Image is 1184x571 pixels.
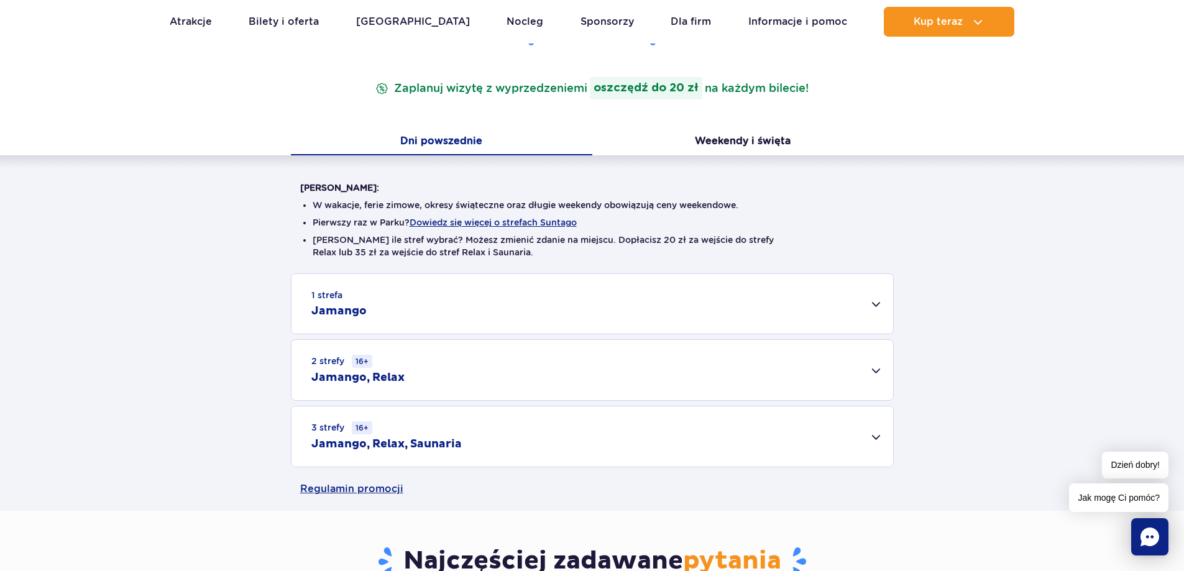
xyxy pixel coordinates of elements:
[1069,483,1168,512] span: Jak mogę Ci pomóc?
[313,216,872,229] li: Pierwszy raz w Parku?
[311,421,372,434] small: 3 strefy
[748,7,847,37] a: Informacje i pomoc
[311,289,342,301] small: 1 strefa
[352,421,372,434] small: 16+
[373,77,811,99] p: Zaplanuj wizytę z wyprzedzeniem na każdym bilecie!
[249,7,319,37] a: Bilety i oferta
[300,183,379,193] strong: [PERSON_NAME]:
[311,370,405,385] h2: Jamango, Relax
[410,217,577,227] button: Dowiedz się więcej o strefach Suntago
[356,7,470,37] a: [GEOGRAPHIC_DATA]
[311,355,372,368] small: 2 strefy
[1131,518,1168,555] div: Chat
[592,129,894,155] button: Weekendy i święta
[313,234,872,258] li: [PERSON_NAME] ile stref wybrać? Możesz zmienić zdanie na miejscu. Dopłacisz 20 zł za wejście do s...
[507,7,543,37] a: Nocleg
[352,355,372,368] small: 16+
[311,304,367,319] h2: Jamango
[311,437,462,452] h2: Jamango, Relax, Saunaria
[300,467,884,511] a: Regulamin promocji
[590,77,702,99] strong: oszczędź do 20 zł
[581,7,634,37] a: Sponsorzy
[170,7,212,37] a: Atrakcje
[313,199,872,211] li: W wakacje, ferie zimowe, okresy świąteczne oraz długie weekendy obowiązują ceny weekendowe.
[291,129,592,155] button: Dni powszednie
[671,7,711,37] a: Dla firm
[1102,452,1168,478] span: Dzień dobry!
[914,16,963,27] span: Kup teraz
[884,7,1014,37] button: Kup teraz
